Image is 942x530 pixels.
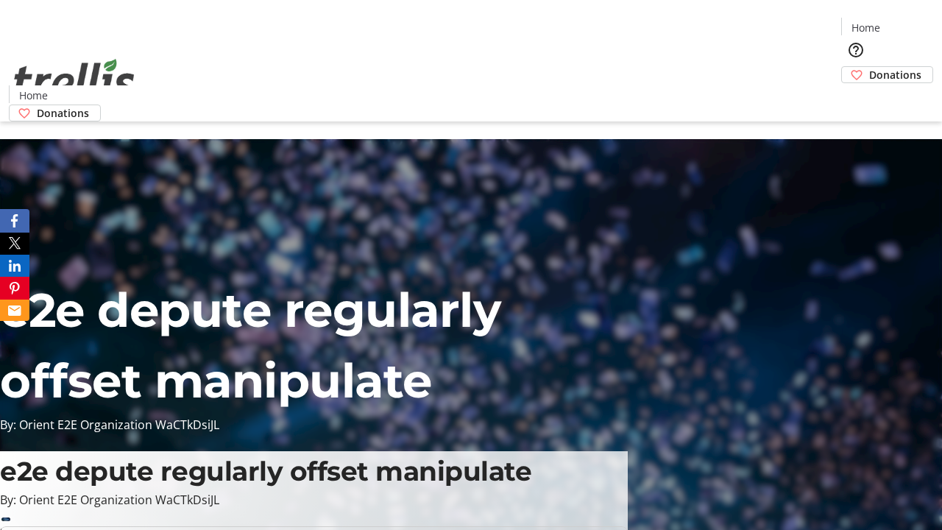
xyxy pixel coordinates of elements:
[9,105,101,121] a: Donations
[9,43,140,116] img: Orient E2E Organization WaCTkDsiJL's Logo
[37,105,89,121] span: Donations
[851,20,880,35] span: Home
[841,35,871,65] button: Help
[841,83,871,113] button: Cart
[842,20,889,35] a: Home
[869,67,921,82] span: Donations
[19,88,48,103] span: Home
[10,88,57,103] a: Home
[841,66,933,83] a: Donations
